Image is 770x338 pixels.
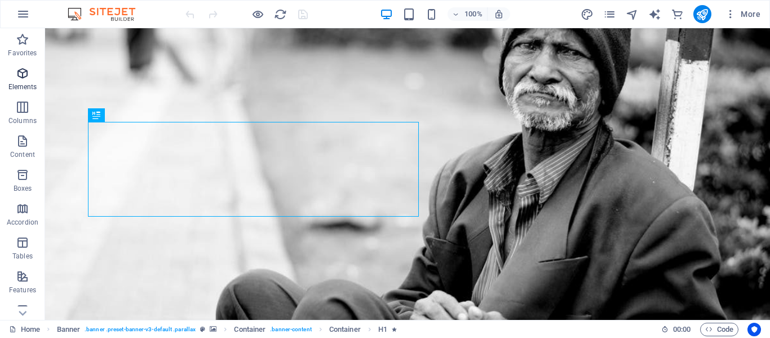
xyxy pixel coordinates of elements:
[234,323,265,336] span: Click to select. Double-click to edit
[626,8,639,21] i: Navigator
[7,218,38,227] p: Accordion
[648,8,661,21] i: AI Writer
[9,286,36,295] p: Features
[210,326,216,332] i: This element contains a background
[9,323,40,336] a: Click to cancel selection. Double-click to open Pages
[392,326,397,332] i: Element contains an animation
[464,7,483,21] h6: 100%
[65,7,149,21] img: Editor Logo
[12,252,33,261] p: Tables
[661,323,691,336] h6: Session time
[603,7,617,21] button: pages
[273,7,287,21] button: reload
[725,8,760,20] span: More
[448,7,488,21] button: 100%
[673,323,691,336] span: 00 00
[747,323,761,336] button: Usercentrics
[14,184,32,193] p: Boxes
[85,323,196,336] span: . banner .preset-banner-v3-default .parallax
[671,7,684,21] button: commerce
[8,82,37,91] p: Elements
[8,49,37,58] p: Favorites
[8,116,37,125] p: Columns
[581,7,594,21] button: design
[693,5,711,23] button: publish
[274,8,287,21] i: Reload page
[581,8,594,21] i: Design (Ctrl+Alt+Y)
[57,323,397,336] nav: breadcrumb
[696,8,709,21] i: Publish
[57,323,81,336] span: Click to select. Double-click to edit
[671,8,684,21] i: Commerce
[603,8,616,21] i: Pages (Ctrl+Alt+S)
[648,7,662,21] button: text_generator
[626,7,639,21] button: navigator
[700,323,738,336] button: Code
[200,326,205,332] i: This element is a customizable preset
[720,5,765,23] button: More
[494,9,504,19] i: On resize automatically adjust zoom level to fit chosen device.
[681,325,683,333] span: :
[329,323,361,336] span: Click to select. Double-click to edit
[270,323,311,336] span: . banner-content
[705,323,733,336] span: Code
[251,7,264,21] button: Click here to leave preview mode and continue editing
[10,150,35,159] p: Content
[378,323,387,336] span: Click to select. Double-click to edit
